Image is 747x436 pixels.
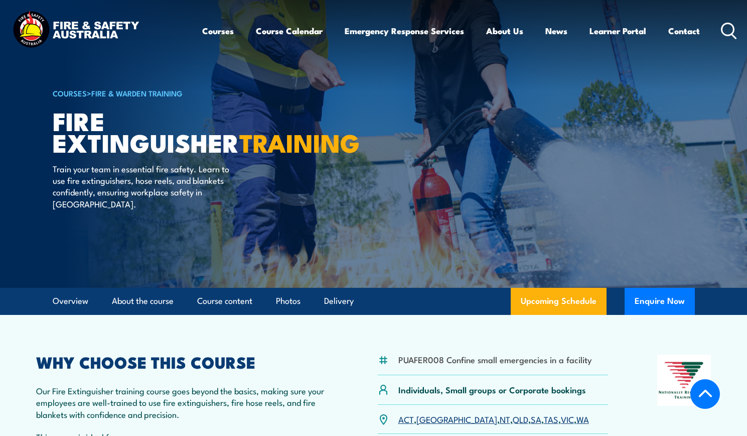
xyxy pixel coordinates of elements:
img: Nationally Recognised Training logo. [657,355,711,406]
a: News [545,18,567,44]
a: COURSES [53,87,87,98]
a: Course Calendar [256,18,323,44]
a: Course content [197,288,252,314]
p: Individuals, Small groups or Corporate bookings [398,384,586,395]
a: Fire & Warden Training [91,87,183,98]
a: Contact [668,18,700,44]
a: TAS [544,413,558,425]
h6: > [53,87,301,99]
a: ACT [398,413,414,425]
li: PUAFER008 Confine small emergencies in a facility [398,354,592,365]
a: NT [500,413,510,425]
a: About the course [112,288,174,314]
a: VIC [561,413,574,425]
p: Our Fire Extinguisher training course goes beyond the basics, making sure your employees are well... [36,385,329,420]
p: , , , , , , , [398,413,589,425]
a: WA [576,413,589,425]
a: Photos [276,288,301,314]
a: QLD [513,413,528,425]
a: About Us [486,18,523,44]
a: [GEOGRAPHIC_DATA] [416,413,497,425]
a: Courses [202,18,234,44]
h1: Fire Extinguisher [53,110,301,153]
a: Overview [53,288,88,314]
a: SA [531,413,541,425]
strong: TRAINING [239,123,360,161]
button: Enquire Now [625,288,695,315]
a: Emergency Response Services [345,18,464,44]
p: Train your team in essential fire safety. Learn to use fire extinguishers, hose reels, and blanke... [53,163,236,210]
h2: WHY CHOOSE THIS COURSE [36,355,329,369]
a: Delivery [324,288,354,314]
a: Learner Portal [589,18,646,44]
a: Upcoming Schedule [511,288,607,315]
